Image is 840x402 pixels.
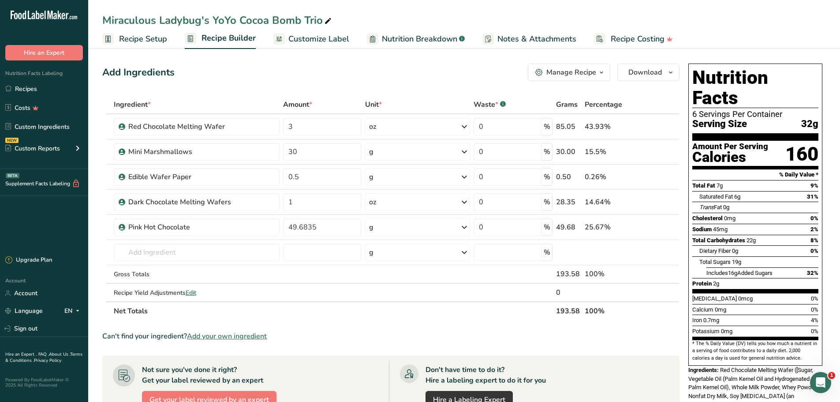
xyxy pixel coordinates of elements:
a: Nutrition Breakdown [367,29,465,49]
span: Add your own ingredient [187,331,267,342]
a: Customize Label [273,29,349,49]
div: 0.26% [585,172,638,182]
span: Recipe Costing [611,33,665,45]
a: Recipe Setup [102,29,167,49]
div: Don't have time to do it? Hire a labeling expert to do it for you [426,364,546,386]
span: Includes Added Sugars [706,270,773,276]
div: BETA [6,173,19,178]
a: Recipe Builder [185,28,256,49]
div: g [369,247,373,258]
a: Language [5,303,43,319]
button: Manage Recipe [528,64,610,81]
span: 19g [732,259,741,265]
div: 100% [585,269,638,279]
span: 0% [811,295,818,302]
div: g [369,172,373,182]
span: Fat [699,204,722,210]
div: Manage Recipe [546,67,596,78]
div: 28.35 [556,197,581,207]
span: Nutrition Breakdown [382,33,457,45]
div: 193.58 [556,269,581,279]
div: g [369,222,373,233]
span: 0mg [721,328,732,334]
span: Grams [556,99,578,110]
span: 0mg [724,215,735,222]
div: Miraculous Ladybug's YoYo Cocoa Bomb Trio [102,12,333,28]
span: Customize Label [288,33,349,45]
div: Add Ingredients [102,65,175,80]
section: % Daily Value * [692,169,818,180]
div: 6 Servings Per Container [692,110,818,119]
a: About Us . [49,351,70,357]
div: Can't find your ingredient? [102,331,679,342]
div: 0.50 [556,172,581,182]
span: 0% [811,306,818,313]
div: Not sure you've done it right? Get your label reviewed by an expert [142,364,263,386]
div: 0 [556,287,581,298]
a: FAQ . [38,351,49,357]
span: Amount [283,99,312,110]
span: Ingredients: [688,367,719,373]
span: 0mcg [738,295,753,302]
span: Cholesterol [692,215,723,222]
span: 2g [713,280,719,287]
span: 0% [810,215,818,222]
th: Net Totals [112,301,554,320]
i: Trans [699,204,714,210]
div: 14.64% [585,197,638,207]
button: Hire an Expert [5,45,83,60]
input: Add Ingredient [114,244,280,261]
span: [MEDICAL_DATA] [692,295,737,302]
div: Red Chocolate Melting Wafer [128,121,239,132]
a: Notes & Attachments [482,29,576,49]
span: Recipe Setup [119,33,167,45]
span: 32g [801,119,818,130]
iframe: Intercom live chat [810,372,831,393]
div: Calories [692,151,768,164]
span: 2% [810,226,818,233]
span: 0% [810,248,818,254]
span: Potassium [692,328,720,334]
div: 43.93% [585,121,638,132]
span: 8% [810,237,818,244]
a: Recipe Costing [594,29,673,49]
span: Dietary Fiber [699,248,731,254]
div: 160 [785,143,818,166]
span: Serving Size [692,119,747,130]
div: 25.67% [585,222,638,233]
span: Percentage [585,99,622,110]
span: Unit [365,99,382,110]
span: 22g [747,237,756,244]
span: Iron [692,317,702,323]
span: Notes & Attachments [497,33,576,45]
span: 1 [828,372,835,379]
span: 0mg [715,306,726,313]
div: Mini Marshmallows [128,147,239,157]
span: Protein [692,280,712,287]
div: EN [64,306,83,316]
div: Powered By FoodLabelMaker © 2025 All Rights Reserved [5,377,83,388]
div: Dark Chocolate Melting Wafers [128,197,239,207]
div: 49.68 [556,222,581,233]
div: Upgrade Plan [5,256,52,265]
div: Custom Reports [5,144,60,153]
div: Pink Hot Chocolate [128,222,239,233]
span: Sodium [692,226,712,233]
span: Total Carbohydrates [692,237,745,244]
div: Edible Wafer Paper [128,172,239,182]
div: oz [369,121,376,132]
span: Calcium [692,306,713,313]
span: 0% [811,328,818,334]
h1: Nutrition Facts [692,68,818,108]
span: Total Fat [692,182,715,189]
span: 32% [807,270,818,276]
span: Recipe Builder [202,32,256,44]
span: Total Sugars [699,259,731,265]
th: 193.58 [554,301,583,320]
span: 6g [734,193,740,200]
span: 9% [810,182,818,189]
a: Hire an Expert . [5,351,37,357]
span: 16g [728,270,737,276]
span: 45mg [713,226,728,233]
span: 7g [717,182,723,189]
